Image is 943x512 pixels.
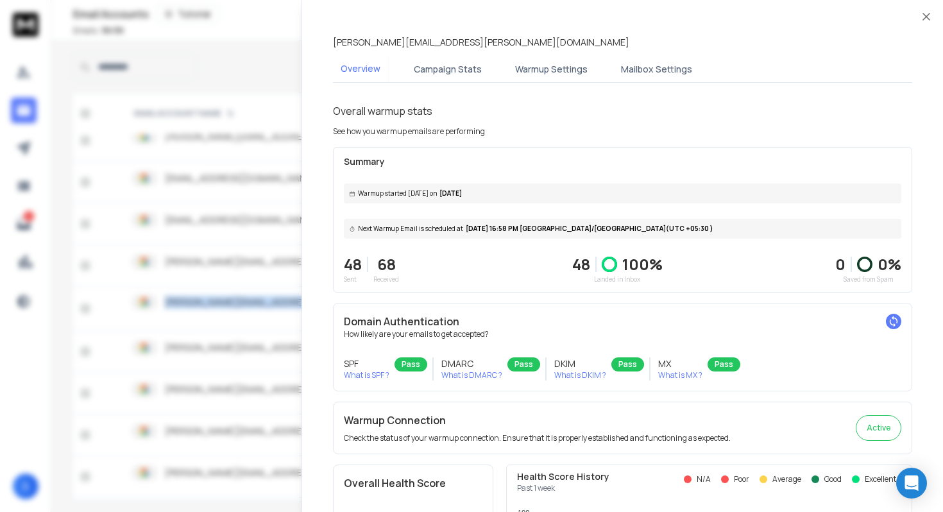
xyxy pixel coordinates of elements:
div: Pass [507,357,540,371]
p: Summary [344,155,901,168]
button: Mailbox Settings [613,55,700,83]
p: What is SPF ? [344,370,389,380]
p: Saved from Spam [835,275,901,284]
div: [DATE] 16:58 PM [GEOGRAPHIC_DATA]/[GEOGRAPHIC_DATA] (UTC +05:30 ) [344,219,901,239]
p: See how you warmup emails are performing [333,126,485,137]
p: How likely are your emails to get accepted? [344,329,901,339]
h3: SPF [344,357,389,370]
div: Open Intercom Messenger [896,468,927,499]
button: Overview [333,55,388,84]
p: 100 % [622,254,663,275]
p: What is DKIM ? [554,370,606,380]
p: Health Score History [517,470,609,483]
p: 0 % [878,254,901,275]
p: What is MX ? [658,370,702,380]
div: Pass [395,357,427,371]
div: [DATE] [344,183,901,203]
button: Warmup Settings [507,55,595,83]
p: Excellent [865,474,896,484]
p: Average [772,474,801,484]
p: Poor [734,474,749,484]
div: Pass [611,357,644,371]
p: 48 [344,254,362,275]
h3: DKIM [554,357,606,370]
p: Check the status of your warmup connection. Ensure that it is properly established and functionin... [344,433,731,443]
button: Active [856,415,901,441]
p: [PERSON_NAME][EMAIL_ADDRESS][PERSON_NAME][DOMAIN_NAME] [333,36,629,49]
span: Next Warmup Email is scheduled at [358,224,463,234]
p: 68 [373,254,399,275]
p: N/A [697,474,711,484]
button: Campaign Stats [406,55,489,83]
h2: Domain Authentication [344,314,901,329]
p: Landed in Inbox [572,275,663,284]
p: Good [824,474,842,484]
span: Warmup started [DATE] on [358,189,437,198]
p: What is DMARC ? [441,370,502,380]
h2: Overall Health Score [344,475,482,491]
p: 48 [572,254,590,275]
p: Past 1 week [517,483,609,493]
p: Sent [344,275,362,284]
h3: DMARC [441,357,502,370]
strong: 0 [835,253,845,275]
div: Pass [708,357,740,371]
h3: MX [658,357,702,370]
h2: Warmup Connection [344,413,731,428]
h1: Overall warmup stats [333,103,432,119]
p: Received [373,275,399,284]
